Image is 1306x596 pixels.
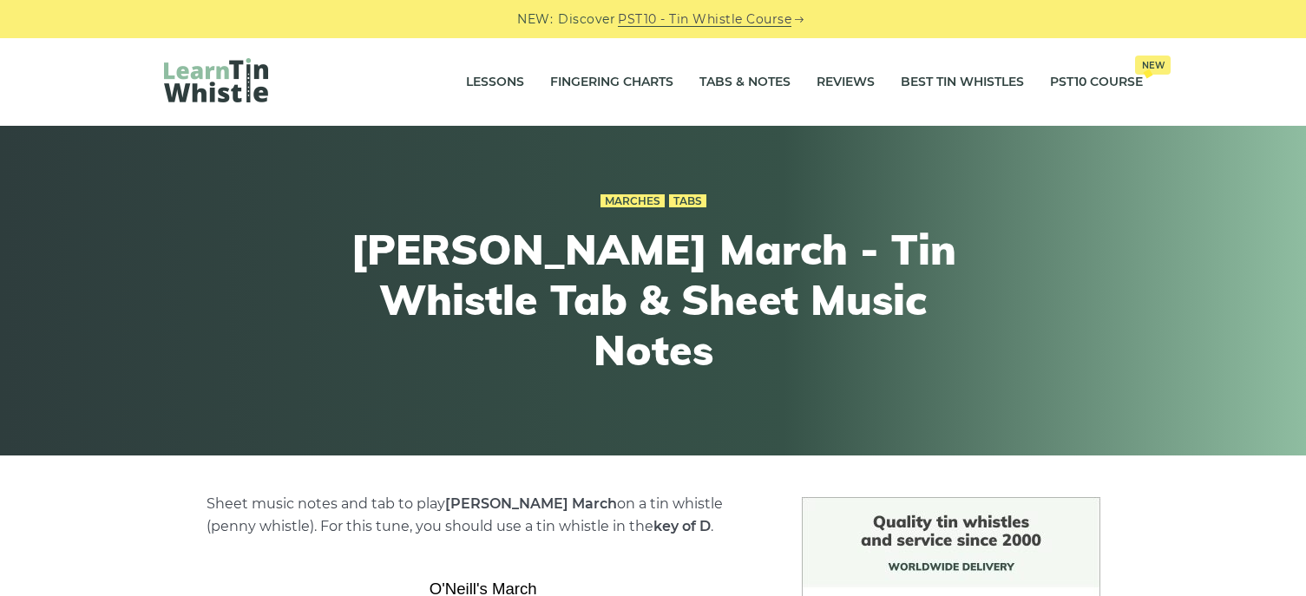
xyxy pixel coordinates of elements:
[1050,61,1143,104] a: PST10 CourseNew
[466,61,524,104] a: Lessons
[653,518,711,534] strong: key of D
[164,58,268,102] img: LearnTinWhistle.com
[445,495,617,512] strong: [PERSON_NAME] March
[550,61,673,104] a: Fingering Charts
[901,61,1024,104] a: Best Tin Whistles
[669,194,706,208] a: Tabs
[334,225,973,375] h1: [PERSON_NAME] March - Tin Whistle Tab & Sheet Music Notes
[207,493,760,538] p: Sheet music notes and tab to play on a tin whistle (penny whistle). For this tune, you should use...
[817,61,875,104] a: Reviews
[600,194,665,208] a: Marches
[699,61,791,104] a: Tabs & Notes
[1135,56,1171,75] span: New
